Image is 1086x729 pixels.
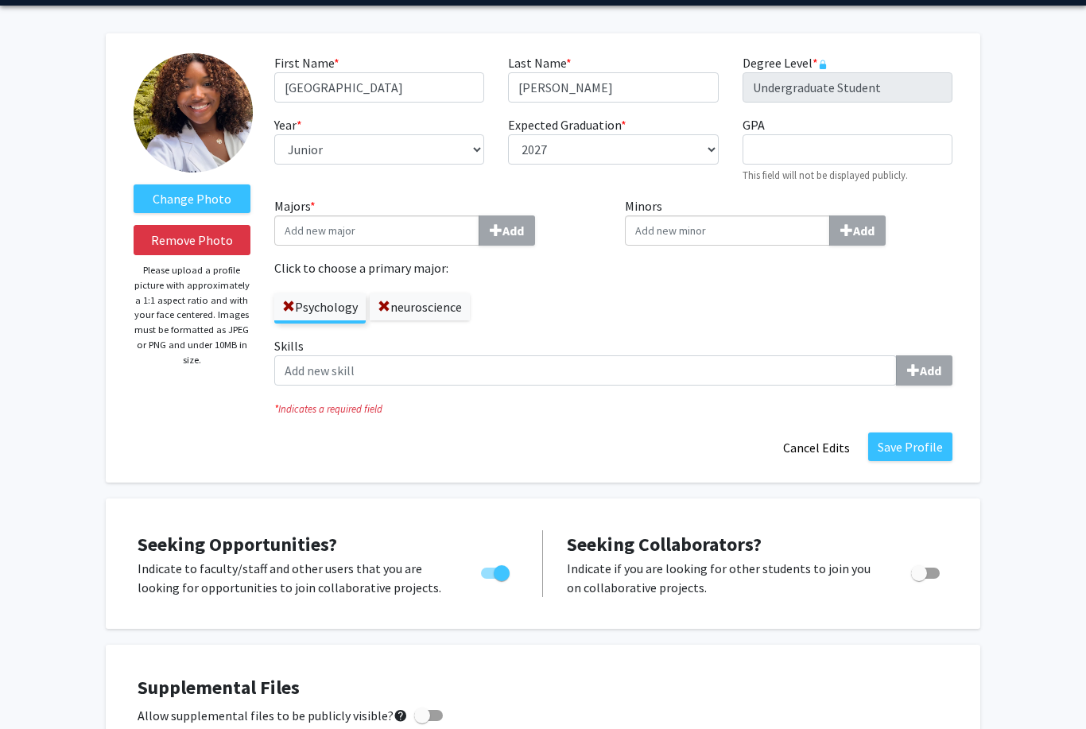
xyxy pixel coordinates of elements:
mat-icon: help [394,706,408,725]
button: Majors* [479,215,535,246]
span: Seeking Collaborators? [567,532,762,556]
b: Add [502,223,524,238]
div: Toggle [475,559,518,583]
label: First Name [274,53,339,72]
small: This field will not be displayed publicly. [743,169,908,181]
div: Toggle [905,559,948,583]
label: Degree Level [743,53,828,72]
label: Skills [274,336,952,386]
button: Cancel Edits [773,432,860,463]
button: Skills [896,355,952,386]
label: GPA [743,115,765,134]
p: Indicate if you are looking for other students to join you on collaborative projects. [567,559,881,597]
label: neuroscience [370,293,470,320]
button: Save Profile [868,432,952,461]
iframe: Chat [12,262,303,717]
input: MinorsAdd [625,215,830,246]
label: Majors [274,196,602,246]
label: Last Name [508,53,572,72]
i: Indicates a required field [274,401,952,417]
h4: Supplemental Files [138,677,948,700]
label: Click to choose a primary major: [274,258,602,277]
img: Profile Picture [134,53,253,173]
button: Remove Photo [134,225,250,255]
label: Psychology [274,293,366,320]
button: Minors [829,215,886,246]
input: SkillsAdd [274,355,897,386]
input: Majors*Add [274,215,479,246]
svg: This information is provided and automatically updated by Spelman College and is not editable on ... [818,60,828,69]
label: Year [274,115,302,134]
b: Add [920,363,941,378]
label: Minors [625,196,952,246]
label: Expected Graduation [508,115,626,134]
b: Add [853,223,875,238]
label: ChangeProfile Picture [134,184,250,213]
